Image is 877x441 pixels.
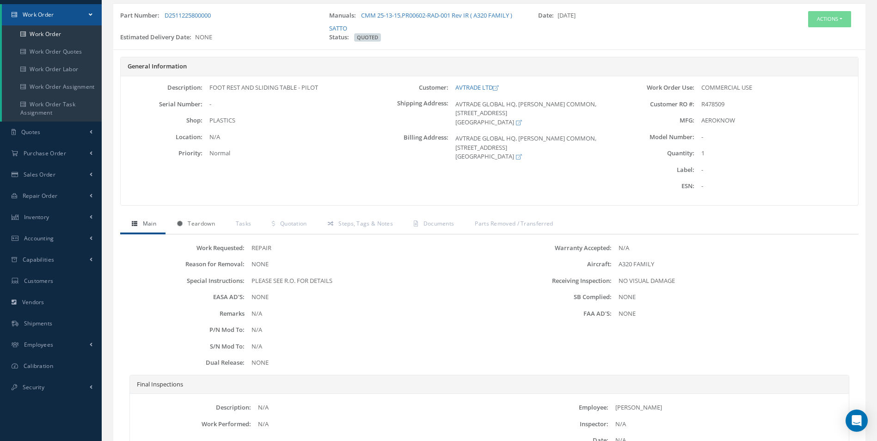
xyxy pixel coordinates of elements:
[694,116,858,125] div: AEROKNOW
[132,404,251,411] label: Description:
[490,245,612,251] label: Warranty Accepted:
[121,117,202,124] label: Shop:
[123,343,245,350] label: S/N Mod To:
[123,359,245,366] label: Dual Release:
[24,149,66,157] span: Purchase Order
[24,362,53,370] span: Calibration
[538,11,558,20] label: Date:
[132,421,251,428] label: Work Performed:
[490,294,612,300] label: SB Complied:
[322,11,531,33] div: ,
[236,220,251,227] span: Tasks
[361,11,400,19] a: CMM 25-13-15
[120,11,163,20] label: Part Number:
[475,220,553,227] span: Parts Removed / Transferred
[455,83,498,92] a: AVTRADE LTD
[23,383,44,391] span: Security
[130,375,849,394] div: Final Inspections
[123,294,245,300] label: EASA AD'S:
[24,319,53,327] span: Shipments
[23,192,58,200] span: Repair Order
[612,260,856,269] div: A320 FAMILY
[202,133,366,142] div: N/A
[612,134,694,141] label: Model Number:
[694,149,858,158] div: 1
[367,84,448,91] label: Customer:
[423,220,454,227] span: Documents
[121,101,202,108] label: Serial Number:
[612,166,694,173] label: Label:
[166,215,224,234] a: Teardown
[2,25,102,43] a: Work Order
[694,83,858,92] div: COMMERCIAL USE
[123,261,245,268] label: Reason for Removal:
[280,220,307,227] span: Quotation
[24,171,55,178] span: Sales Order
[128,63,851,70] h5: General Information
[113,33,322,46] div: NONE
[612,309,856,318] div: NONE
[694,165,858,175] div: -
[490,404,608,411] label: Employee:
[329,11,512,32] a: PR00602-RAD-001 Rev IR ( A320 FAMILY ) SATTO
[143,220,156,227] span: Main
[24,234,54,242] span: Accounting
[24,341,54,349] span: Employees
[2,43,102,61] a: Work Order Quotes
[121,134,202,141] label: Location:
[612,276,856,286] div: NO VISUAL DAMAGE
[490,261,612,268] label: Aircraft:
[24,213,49,221] span: Inventory
[202,149,366,158] div: Normal
[612,84,694,91] label: Work Order Use:
[2,96,102,122] a: Work Order Task Assignment
[367,100,448,127] label: Shipping Address:
[608,420,846,429] div: N/A
[245,325,489,335] div: N/A
[245,244,489,253] div: REPAIR
[251,420,489,429] div: N/A
[251,403,489,412] div: N/A
[224,215,261,234] a: Tasks
[846,410,868,432] div: Open Intercom Messenger
[23,256,55,263] span: Capabilities
[612,101,694,108] label: Customer RO #:
[123,277,245,284] label: Special Instructions:
[165,11,211,19] a: D2511225800000
[329,11,360,20] label: Manuals:
[245,293,489,302] div: NONE
[121,150,202,157] label: Priority:
[188,220,215,227] span: Teardown
[22,298,44,306] span: Vendors
[209,100,211,108] span: -
[202,83,366,92] div: FOOT REST AND SLIDING TABLE - PILOT
[123,326,245,333] label: P/N Mod To:
[260,215,316,234] a: Quotation
[245,358,489,367] div: NONE
[245,309,489,318] div: N/A
[316,215,402,234] a: Steps, Tags & Notes
[490,310,612,317] label: FAA AD'S:
[490,277,612,284] label: Receiving Inspection:
[402,215,463,234] a: Documents
[121,84,202,91] label: Description:
[2,78,102,96] a: Work Order Assignment
[367,134,448,161] label: Billing Address:
[694,133,858,142] div: -
[21,128,41,136] span: Quotes
[694,182,858,191] div: -
[531,11,740,33] div: [DATE]
[123,245,245,251] label: Work Requested:
[245,276,489,286] div: PLEASE SEE R.O. FOR DETAILS
[608,403,846,412] div: [PERSON_NAME]
[23,11,54,18] span: Work Order
[2,61,102,78] a: Work Order Labor
[490,421,608,428] label: Inspector:
[120,215,166,234] a: Main
[329,33,353,42] label: Status:
[448,134,612,161] div: AVTRADE GLOBAL HQ, [PERSON_NAME] COMMON, [STREET_ADDRESS] [GEOGRAPHIC_DATA]
[202,116,366,125] div: PLASTICS
[612,244,856,253] div: N/A
[612,293,856,302] div: NONE
[120,33,195,42] label: Estimated Delivery Date:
